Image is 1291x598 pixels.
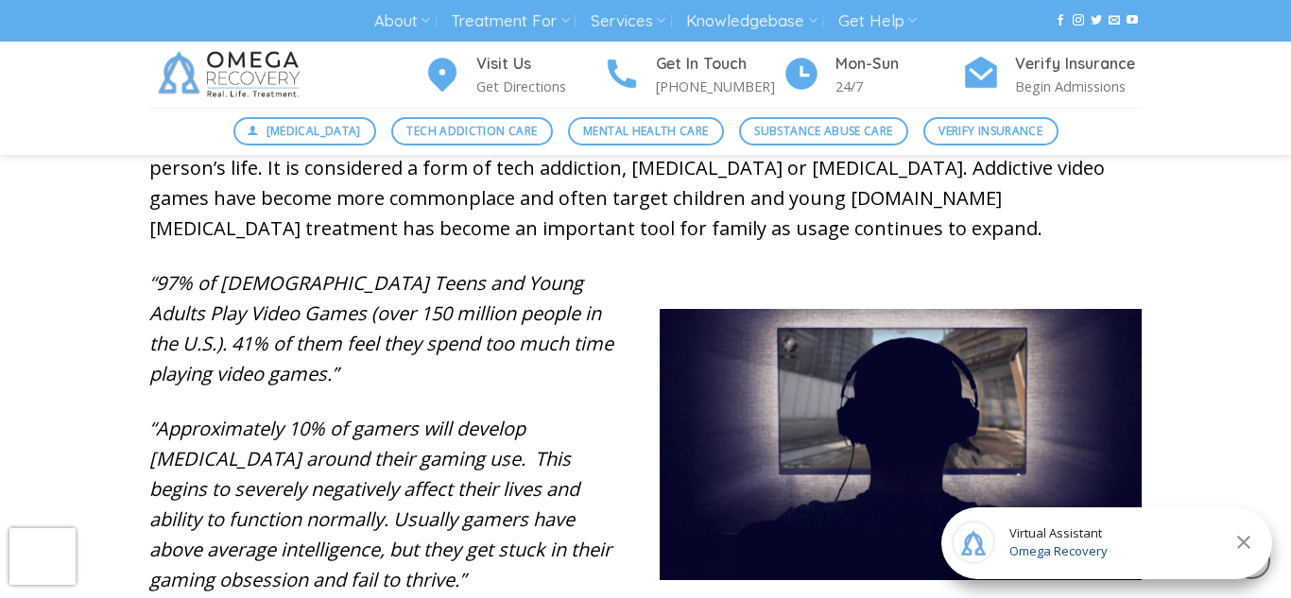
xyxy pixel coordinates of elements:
[656,76,783,97] p: [PHONE_NUMBER]
[835,52,962,77] h4: Mon-Sun
[391,117,553,145] a: Tech Addiction Care
[686,4,817,39] a: Knowledgebase
[938,122,1042,140] span: Verify Insurance
[149,42,315,108] img: Omega Recovery
[1073,14,1084,27] a: Follow on Instagram
[476,52,603,77] h4: Visit Us
[739,117,908,145] a: Substance Abuse Care
[1015,52,1142,77] h4: Verify Insurance
[656,52,783,77] h4: Get In Touch
[754,122,892,140] span: Substance Abuse Care
[1055,14,1066,27] a: Follow on Facebook
[962,52,1142,98] a: Verify Insurance Begin Admissions
[374,4,430,39] a: About
[568,117,724,145] a: Mental Health Care
[149,270,613,386] em: “97% of [DEMOGRAPHIC_DATA] Teens and Young Adults Play Video Games (over 150 million people in th...
[603,52,783,98] a: Get In Touch [PHONE_NUMBER]
[149,123,1142,244] p: [MEDICAL_DATA] is compulsive or uncontrolled use of video games and negatively effects other area...
[1127,14,1138,27] a: Follow on YouTube
[1109,14,1120,27] a: Send us an email
[423,52,603,98] a: Visit Us Get Directions
[591,4,665,39] a: Services
[1015,76,1142,97] p: Begin Admissions
[233,117,377,145] a: [MEDICAL_DATA]
[923,117,1059,145] a: Verify Insurance
[476,76,603,97] p: Get Directions
[406,122,537,140] span: Tech Addiction Care
[451,4,569,39] a: Treatment For
[267,122,361,140] span: [MEDICAL_DATA]
[1091,14,1102,27] a: Follow on Twitter
[838,4,917,39] a: Get Help
[835,76,962,97] p: 24/7
[583,122,708,140] span: Mental Health Care
[149,416,611,592] em: “Approximately 10% of gamers will develop [MEDICAL_DATA] around their gaming use. This begins to ...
